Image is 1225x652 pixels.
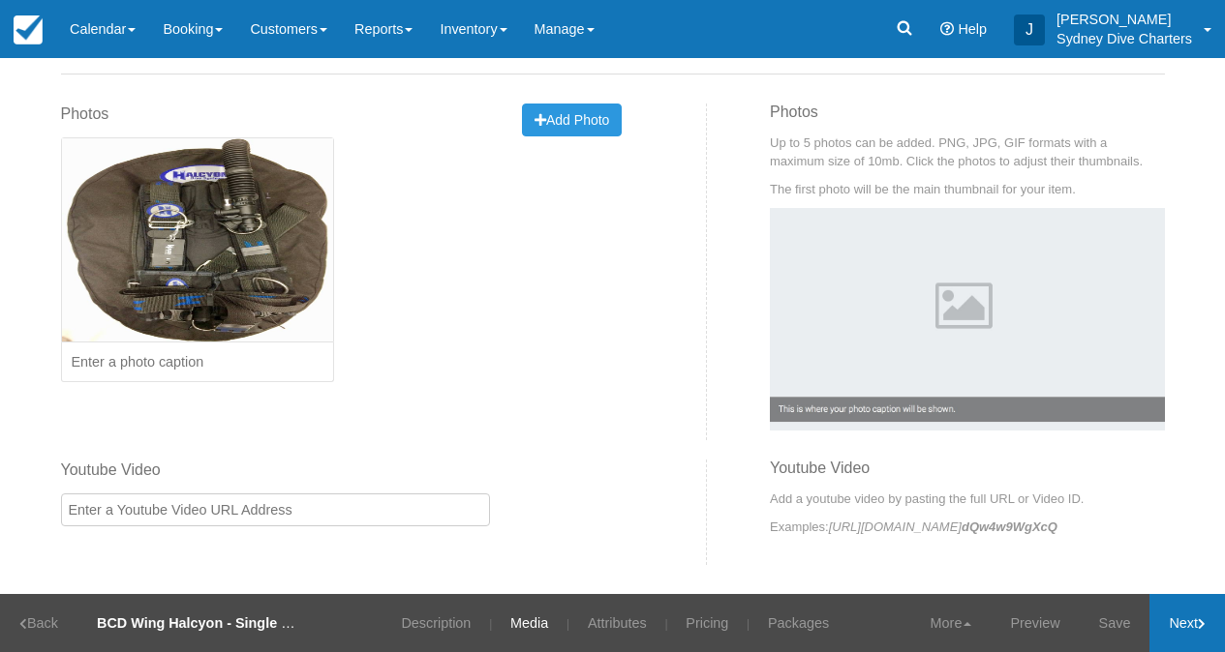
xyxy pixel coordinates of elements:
p: Add a youtube video by pasting the full URL or Video ID. [770,489,1165,508]
strong: dQw4w9WgXcQ [962,519,1057,534]
input: Enter a photo caption [61,342,334,383]
a: Description [386,594,485,652]
span: Add Photo [535,112,609,128]
img: L157-1 [62,138,333,341]
a: Packages [753,594,843,652]
img: checkfront-main-nav-mini-logo.png [14,15,43,44]
h3: Youtube Video [770,459,1165,490]
a: Preview [991,594,1079,652]
p: [PERSON_NAME] [1057,10,1192,29]
a: More [911,594,992,652]
p: The first photo will be the main thumbnail for your item. [770,180,1165,198]
p: Up to 5 photos can be added. PNG, JPG, GIF formats with a maximum size of 10mb. Click the photos ... [770,133,1165,170]
p: Sydney Dive Charters [1057,29,1192,48]
input: Enter a Youtube Video URL Address [61,493,491,526]
a: Media [496,594,563,652]
h3: Photos [770,104,1165,134]
img: Example Photo Caption [770,208,1165,430]
p: Examples: [770,518,1165,536]
button: Add Photo [522,104,622,136]
a: Next [1149,594,1225,652]
div: J [1014,15,1045,45]
a: Save [1080,594,1150,652]
span: Help [958,21,987,37]
label: Youtube Video [61,459,491,482]
a: Pricing [671,594,743,652]
i: Help [940,22,954,36]
a: Attributes [573,594,661,652]
label: Photos [61,104,109,126]
em: [URL][DOMAIN_NAME] [829,519,1057,534]
strong: BCD Wing Halcyon - Single Tank System. ( No Weights) [97,615,463,631]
